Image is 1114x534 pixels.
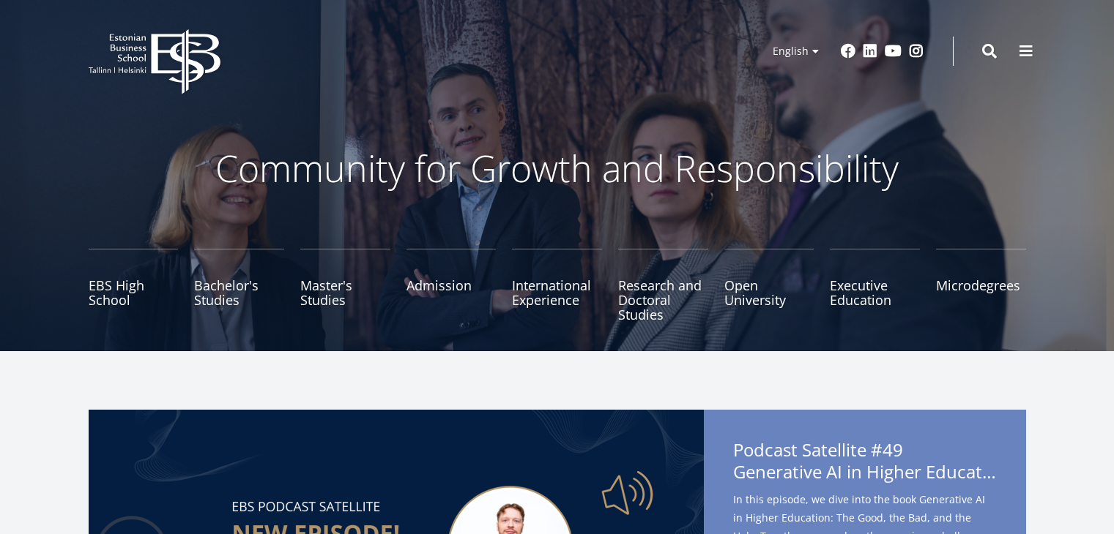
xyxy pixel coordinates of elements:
[618,249,708,322] a: Research and Doctoral Studies
[724,249,814,322] a: Open University
[406,249,497,322] a: Admission
[300,249,390,322] a: Master's Studies
[89,249,179,322] a: EBS High School
[863,44,877,59] a: Linkedin
[733,439,997,487] span: Podcast Satellite #49
[936,249,1026,322] a: Microdegrees
[512,249,602,322] a: International Experience
[733,461,997,483] span: Generative AI in Higher Education: The Good, the Bad, and the Ugly
[885,44,902,59] a: Youtube
[909,44,924,59] a: Instagram
[169,146,946,190] p: Community for Growth and Responsibility
[830,249,920,322] a: Executive Education
[194,249,284,322] a: Bachelor's Studies
[841,44,855,59] a: Facebook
